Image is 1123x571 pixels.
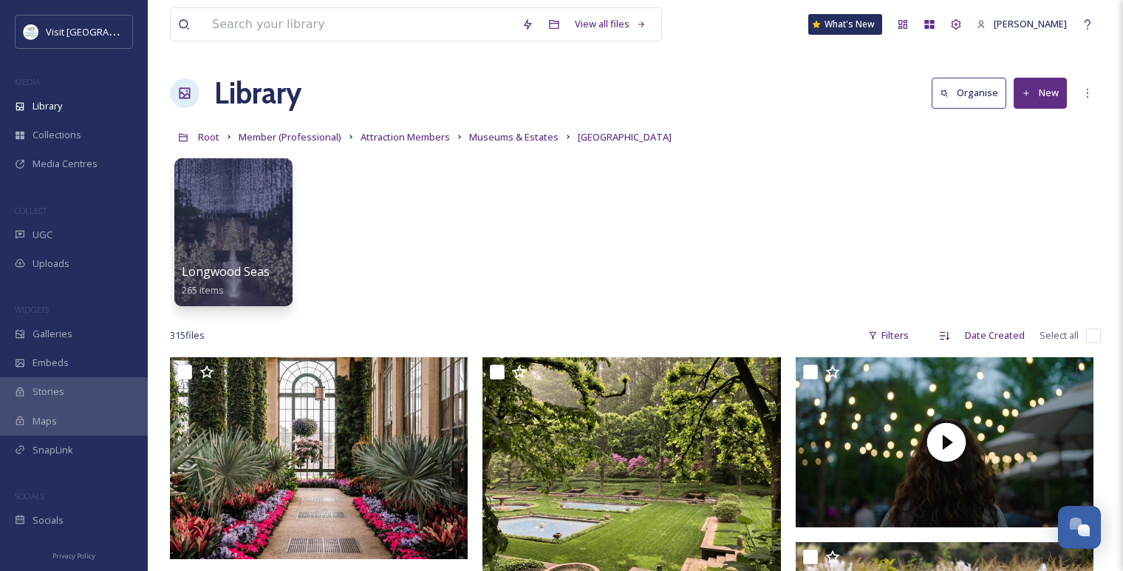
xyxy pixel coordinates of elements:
a: Longwood Seasons265 items [182,265,290,297]
span: SOCIALS [15,490,44,501]
span: Stories [33,385,64,399]
span: 315 file s [170,328,205,342]
img: download%20%281%29.jpeg [24,24,38,39]
span: Collections [33,128,81,142]
span: Member (Professional) [239,130,341,143]
span: Select all [1040,328,1079,342]
span: Museums & Estates [469,130,559,143]
span: Embeds [33,356,69,370]
img: 620751_Winter Wonder - January 2023 courtesy of Longwood Gardens - Becca Mathias.jpg [170,357,472,559]
a: Root [198,128,219,146]
span: Socials [33,513,64,527]
a: [GEOGRAPHIC_DATA] [578,128,672,146]
a: [PERSON_NAME] [969,10,1074,38]
span: Galleries [33,327,72,341]
span: MEDIA [15,76,41,87]
a: View all files [567,10,654,38]
span: COLLECT [15,205,47,216]
a: Organise [932,78,1014,108]
span: SnapLink [33,443,73,457]
a: Member (Professional) [239,128,341,146]
a: Privacy Policy [52,546,95,564]
a: What's New [808,14,882,35]
span: Privacy Policy [52,551,95,561]
span: 265 items [182,283,224,297]
button: New [1014,78,1067,108]
span: [GEOGRAPHIC_DATA] [578,130,672,143]
span: [PERSON_NAME] [994,17,1067,30]
span: Visit [GEOGRAPHIC_DATA] [46,24,160,38]
button: Organise [932,78,1006,108]
a: Museums & Estates [469,128,559,146]
div: Filters [861,321,916,350]
span: Attraction Members [361,130,450,143]
button: Open Chat [1058,506,1101,549]
span: Uploads [33,257,69,271]
span: UGC [33,228,52,242]
input: Search your library [205,8,514,41]
img: thumbnail [796,357,1098,527]
a: Attraction Members [361,128,450,146]
div: Date Created [958,321,1032,350]
span: Media Centres [33,157,98,171]
a: Library [214,71,301,115]
span: Library [33,99,62,113]
span: WIDGETS [15,304,49,315]
span: Maps [33,414,57,428]
span: Root [198,130,219,143]
span: Longwood Seasons [182,263,290,280]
